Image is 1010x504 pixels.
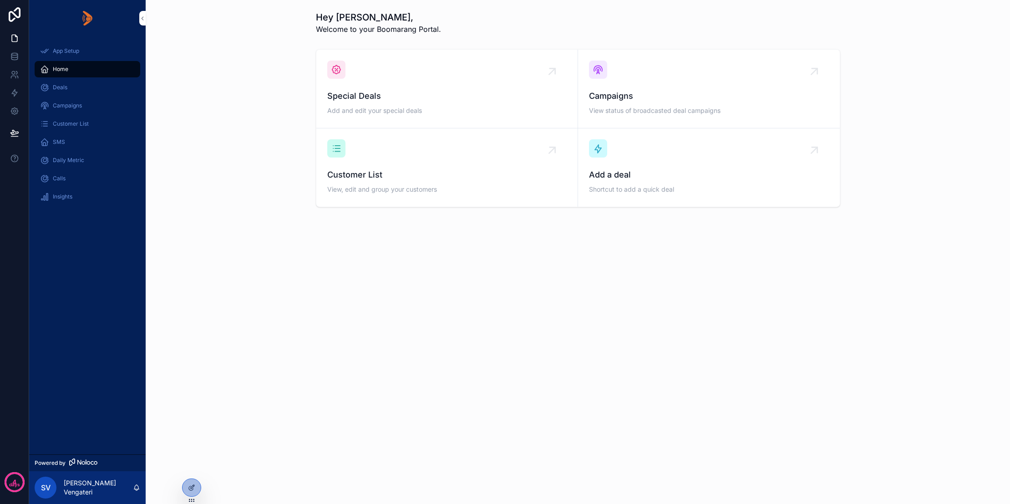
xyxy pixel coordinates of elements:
[35,134,140,150] a: SMS
[578,50,840,128] a: CampaignsView status of broadcasted deal campaigns
[578,128,840,207] a: Add a dealShortcut to add a quick deal
[53,193,72,200] span: Insights
[35,152,140,168] a: Daily Metric
[327,106,567,115] span: Add and edit your special deals
[589,185,829,194] span: Shortcut to add a quick deal
[12,478,16,487] p: 4
[53,138,65,146] span: SMS
[327,90,567,102] span: Special Deals
[35,79,140,96] a: Deals
[53,175,66,182] span: Calls
[64,479,133,497] p: [PERSON_NAME] Vengateri
[316,50,578,128] a: Special DealsAdd and edit your special deals
[316,128,578,207] a: Customer ListView, edit and group your customers
[82,11,92,25] img: App logo
[327,185,567,194] span: View, edit and group your customers
[41,482,51,493] span: SV
[327,168,567,181] span: Customer List
[589,90,829,102] span: Campaigns
[589,168,829,181] span: Add a deal
[29,36,146,217] div: scrollable content
[53,157,84,164] span: Daily Metric
[589,106,829,115] span: View status of broadcasted deal campaigns
[316,24,441,35] span: Welcome to your Boomarang Portal.
[29,454,146,471] a: Powered by
[35,170,140,187] a: Calls
[9,481,20,489] p: days
[35,188,140,205] a: Insights
[35,459,66,467] span: Powered by
[35,43,140,59] a: App Setup
[53,120,89,127] span: Customer List
[35,97,140,114] a: Campaigns
[316,11,441,24] h1: Hey [PERSON_NAME],
[53,66,68,73] span: Home
[35,61,140,77] a: Home
[53,84,67,91] span: Deals
[35,116,140,132] a: Customer List
[53,102,82,109] span: Campaigns
[53,47,79,55] span: App Setup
